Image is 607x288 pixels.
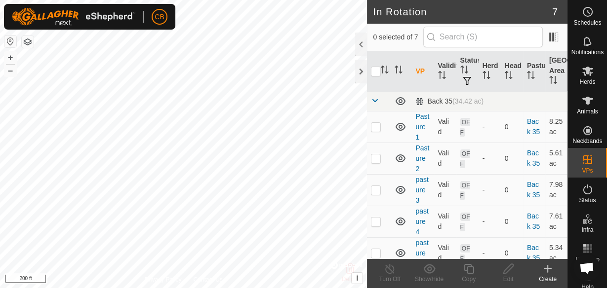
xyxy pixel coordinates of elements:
[501,206,523,237] td: 0
[415,97,484,106] div: Back 35
[373,6,552,18] h2: In Rotation
[581,227,593,233] span: Infra
[438,72,446,80] p-sorticon: Activate to sort
[356,274,358,282] span: i
[460,149,470,168] span: OFF
[434,143,456,174] td: Valid
[456,51,479,92] th: Status
[549,77,557,85] p-sorticon: Activate to sort
[381,67,389,75] p-sorticon: Activate to sort
[415,207,428,236] a: pasture 4
[145,275,182,284] a: Privacy Policy
[545,143,567,174] td: 5.61 ac
[373,32,423,42] span: 0 selected of 7
[483,72,490,80] p-sorticon: Activate to sort
[582,168,593,174] span: VPs
[571,49,604,55] span: Notifications
[527,117,540,136] a: Back 35
[479,51,501,92] th: Herd
[572,138,602,144] span: Neckbands
[352,273,363,284] button: i
[460,213,470,231] span: OFF
[22,36,34,48] button: Map Layers
[460,67,468,75] p-sorticon: Activate to sort
[4,52,16,64] button: +
[527,72,535,80] p-sorticon: Activate to sort
[4,65,16,76] button: –
[545,206,567,237] td: 7.61 ac
[579,79,595,85] span: Herds
[460,118,470,137] span: OFF
[501,111,523,143] td: 0
[193,275,222,284] a: Contact Us
[501,143,523,174] td: 0
[434,237,456,269] td: Valid
[415,176,428,204] a: pasture 3
[415,239,428,267] a: pasture 5
[370,275,409,284] div: Turn Off
[415,144,429,173] a: Pasture 2
[545,51,567,92] th: [GEOGRAPHIC_DATA] Area
[523,51,545,92] th: Pasture
[577,108,598,114] span: Animals
[434,111,456,143] td: Valid
[483,185,497,195] div: -
[434,51,456,92] th: Validity
[12,8,135,26] img: Gallagher Logo
[155,12,164,22] span: CB
[488,275,528,284] div: Edit
[434,206,456,237] td: Valid
[409,275,449,284] div: Show/Hide
[483,122,497,132] div: -
[545,237,567,269] td: 5.34 ac
[434,174,456,206] td: Valid
[423,27,543,47] input: Search (S)
[501,237,523,269] td: 0
[483,248,497,258] div: -
[545,111,567,143] td: 8.25 ac
[483,153,497,164] div: -
[527,244,540,262] a: Back 35
[411,51,434,92] th: VP
[505,72,513,80] p-sorticon: Activate to sort
[573,254,600,281] a: Open chat
[452,97,484,105] span: (34.42 ac)
[415,112,429,141] a: Pasture 1
[501,51,523,92] th: Head
[552,4,558,19] span: 7
[528,275,567,284] div: Create
[395,67,403,75] p-sorticon: Activate to sort
[460,244,470,263] span: OFF
[527,180,540,199] a: Back 35
[527,212,540,230] a: Back 35
[575,256,600,262] span: Heatmap
[449,275,488,284] div: Copy
[573,20,601,26] span: Schedules
[4,36,16,47] button: Reset Map
[483,216,497,227] div: -
[545,174,567,206] td: 7.98 ac
[579,197,596,203] span: Status
[501,174,523,206] td: 0
[527,149,540,167] a: Back 35
[460,181,470,200] span: OFF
